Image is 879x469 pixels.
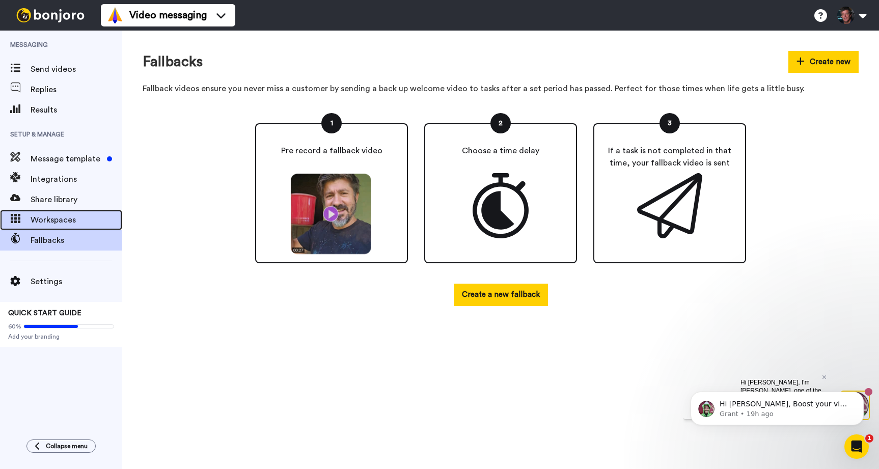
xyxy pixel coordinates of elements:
button: Create a new fallback [454,284,548,306]
span: 1 [865,434,873,443]
span: Fallbacks [31,234,122,246]
iframe: Intercom live chat [844,434,869,459]
iframe: Intercom notifications message [675,370,879,442]
button: Create new [788,51,859,73]
span: Workspaces [31,214,122,226]
span: Collapse menu [46,442,88,450]
div: 1 [321,113,342,133]
div: 3 [660,113,680,133]
span: Settings [31,275,122,288]
img: bj-logo-header-white.svg [12,8,89,22]
span: Share library [31,194,122,206]
span: Message template [31,153,103,165]
span: Add your branding [8,333,114,341]
img: mute-white.svg [33,33,45,45]
h1: Fallbacks [143,54,203,70]
span: Integrations [31,173,122,185]
span: Send videos [31,63,122,75]
span: Replies [31,84,122,96]
button: Collapse menu [26,439,96,453]
img: matt.png [287,173,376,255]
p: Choose a time delay [462,145,539,157]
span: Results [31,104,122,116]
span: 60% [8,322,21,330]
p: Fallback videos ensure you never miss a customer by sending a back up welcome video to tasks afte... [143,83,859,95]
span: Video messaging [129,8,207,22]
p: Pre record a fallback video [281,145,382,157]
img: 3183ab3e-59ed-45f6-af1c-10226f767056-1659068401.jpg [1,2,29,30]
p: If a task is not completed in that time, your fallback video is sent [602,145,737,169]
span: QUICK START GUIDE [8,310,81,317]
div: 2 [490,113,511,133]
img: vm-color.svg [107,7,123,23]
span: Hi [PERSON_NAME], I'm [PERSON_NAME], one of the co-founders saw you signed up & wanted to say hi.... [57,9,138,97]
